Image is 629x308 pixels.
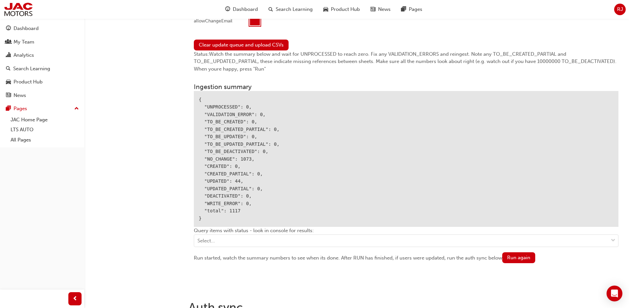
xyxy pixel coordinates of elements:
[396,3,428,16] a: pages-iconPages
[197,237,215,245] div: Select...
[614,4,626,15] button: RJ
[194,252,618,263] div: Run started, watch the summary numbers to see when its done. After RUN has finished, if users wer...
[194,50,618,73] div: Status: Watch the summary below and wait for UNPROCESSED to reach zero. Fix any VALIDATION_ERRORS...
[502,252,535,263] button: Run again
[233,6,258,13] span: Dashboard
[6,106,11,112] span: pages-icon
[3,103,82,115] button: Pages
[194,40,289,50] button: Clear update queue and upload CSVs
[6,52,11,58] span: chart-icon
[611,236,615,245] span: down-icon
[8,125,82,135] a: LTS AUTO
[13,65,50,73] div: Search Learning
[323,5,328,14] span: car-icon
[3,76,82,88] a: Product Hub
[3,89,82,102] a: News
[6,66,11,72] span: search-icon
[6,93,11,99] span: news-icon
[14,105,27,112] div: Pages
[194,91,618,227] div: { "UNPROCESSED": 0, "VALIDATION_ERROR": 0, "TO_BE_CREATED": 0, "TO_BE_CREATED_PARTIAL": 0, "TO_BE...
[617,6,623,13] span: RJ
[276,6,313,13] span: Search Learning
[401,5,406,14] span: pages-icon
[73,295,78,303] span: prev-icon
[318,3,365,16] a: car-iconProduct Hub
[6,26,11,32] span: guage-icon
[3,21,82,103] button: DashboardMy TeamAnalyticsSearch LearningProduct HubNews
[268,5,273,14] span: search-icon
[14,25,39,32] div: Dashboard
[3,36,82,48] a: My Team
[3,2,33,17] img: jac-portal
[14,38,34,46] div: My Team
[225,5,230,14] span: guage-icon
[194,227,618,252] div: Query items with status - look in console for results:
[14,92,26,99] div: News
[6,39,11,45] span: people-icon
[14,78,43,86] div: Product Hub
[3,63,82,75] a: Search Learning
[220,3,263,16] a: guage-iconDashboard
[331,6,360,13] span: Product Hub
[263,3,318,16] a: search-iconSearch Learning
[607,286,622,301] div: Open Intercom Messenger
[378,6,391,13] span: News
[194,18,232,24] div: allowChangeEmail
[14,51,34,59] div: Analytics
[8,135,82,145] a: All Pages
[8,115,82,125] a: JAC Home Page
[6,79,11,85] span: car-icon
[194,83,618,91] h3: Ingestion summary
[74,105,79,113] span: up-icon
[370,5,375,14] span: news-icon
[3,49,82,61] a: Analytics
[365,3,396,16] a: news-iconNews
[409,6,422,13] span: Pages
[3,22,82,35] a: Dashboard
